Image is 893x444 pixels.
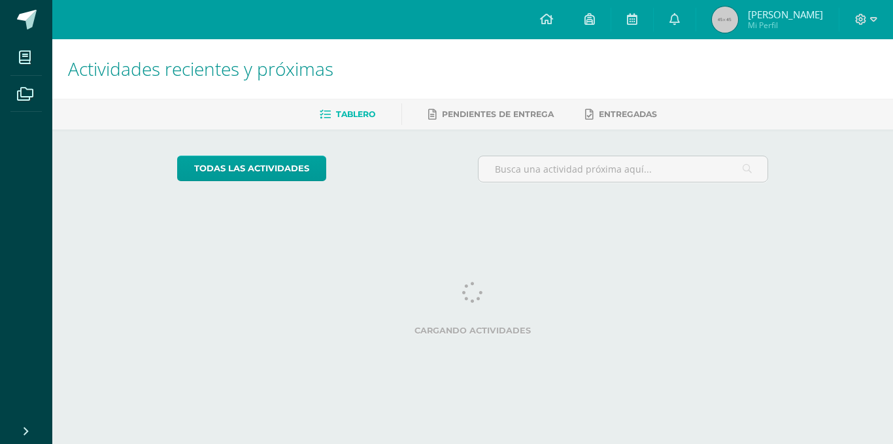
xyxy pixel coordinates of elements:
a: todas las Actividades [177,156,326,181]
span: [PERSON_NAME] [748,8,823,21]
span: Pendientes de entrega [442,109,554,119]
input: Busca una actividad próxima aquí... [479,156,768,182]
span: Actividades recientes y próximas [68,56,333,81]
img: 45x45 [712,7,738,33]
span: Entregadas [599,109,657,119]
a: Entregadas [585,104,657,125]
span: Tablero [336,109,375,119]
a: Pendientes de entrega [428,104,554,125]
label: Cargando actividades [177,326,769,335]
a: Tablero [320,104,375,125]
span: Mi Perfil [748,20,823,31]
